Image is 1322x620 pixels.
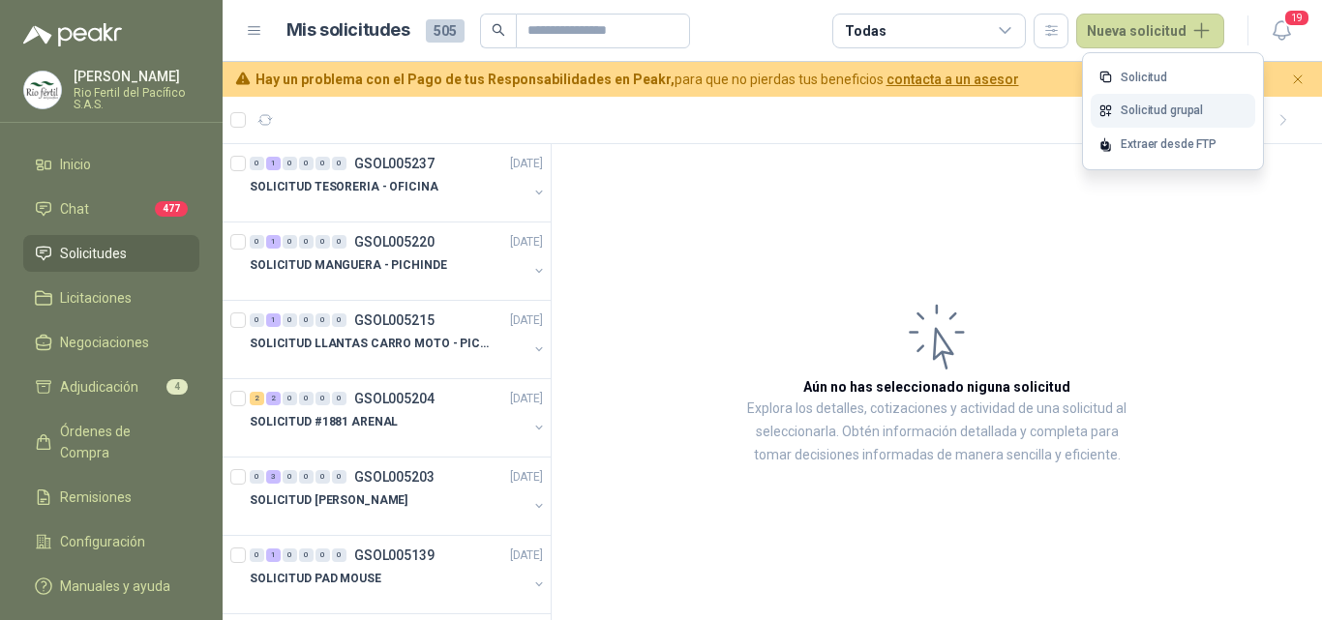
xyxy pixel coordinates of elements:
a: 0 1 0 0 0 0 GSOL005215[DATE] SOLICITUD LLANTAS CARRO MOTO - PICHINDE [250,309,547,370]
div: 0 [332,470,346,484]
span: Manuales y ayuda [60,576,170,597]
div: 0 [299,548,314,562]
a: 0 1 0 0 0 0 GSOL005220[DATE] SOLICITUD MANGUERA - PICHINDE [250,230,547,292]
a: Adjudicación4 [23,369,199,405]
p: GSOL005203 [354,470,435,484]
img: Company Logo [24,72,61,108]
div: 0 [315,157,330,170]
div: 0 [250,470,264,484]
div: 0 [315,392,330,405]
div: 0 [283,470,297,484]
div: 2 [266,392,281,405]
div: 3 [266,470,281,484]
p: GSOL005139 [354,548,435,562]
h3: Aún no has seleccionado niguna solicitud [803,376,1070,398]
div: 0 [315,235,330,249]
p: GSOL005215 [354,313,435,327]
div: 0 [250,235,264,249]
a: Inicio [23,146,199,183]
h1: Mis solicitudes [286,16,410,44]
p: Rio Fertil del Pacífico S.A.S. [74,87,199,110]
p: GSOL005204 [354,392,435,405]
p: SOLICITUD [PERSON_NAME] [250,491,407,510]
span: Chat [60,198,89,220]
div: 0 [332,548,346,562]
div: 0 [283,392,297,405]
div: 0 [299,470,314,484]
div: 0 [250,313,264,327]
div: 0 [250,548,264,562]
div: 0 [315,313,330,327]
a: Manuales y ayuda [23,568,199,605]
p: SOLICITUD TESORERIA - OFICINA [250,178,438,196]
div: 1 [266,157,281,170]
div: 0 [332,235,346,249]
div: 1 [266,235,281,249]
div: 0 [315,470,330,484]
span: Configuración [60,531,145,552]
span: Inicio [60,154,91,175]
a: Solicitud [1091,61,1255,95]
span: 477 [155,201,188,217]
div: 1 [266,548,281,562]
div: Extraer desde FTP [1091,128,1255,162]
a: Remisiones [23,479,199,516]
span: Órdenes de Compra [60,421,181,463]
p: [DATE] [510,155,543,173]
p: GSOL005220 [354,235,435,249]
button: 19 [1264,14,1299,48]
div: 0 [283,548,297,562]
a: 0 1 0 0 0 0 GSOL005139[DATE] SOLICITUD PAD MOUSE [250,544,547,605]
div: 0 [315,548,330,562]
div: 0 [332,157,346,170]
div: 0 [299,392,314,405]
div: 0 [250,157,264,170]
p: SOLICITUD #1881 ARENAL [250,413,398,431]
a: Chat477 [23,191,199,227]
a: Negociaciones [23,324,199,361]
a: 0 1 0 0 0 0 GSOL005237[DATE] SOLICITUD TESORERIA - OFICINA [250,152,547,214]
span: Negociaciones [60,332,149,353]
a: 0 3 0 0 0 0 GSOL005203[DATE] SOLICITUD [PERSON_NAME] [250,465,547,527]
div: 1 [266,313,281,327]
div: 0 [283,313,297,327]
div: 0 [299,235,314,249]
div: 0 [332,392,346,405]
a: Solicitudes [23,235,199,272]
span: Licitaciones [60,287,132,309]
div: 2 [250,392,264,405]
button: Nueva solicitud [1076,14,1224,48]
p: [DATE] [510,233,543,251]
p: [PERSON_NAME] [74,70,199,83]
a: Órdenes de Compra [23,413,199,471]
p: [DATE] [510,468,543,487]
button: Cerrar [1286,68,1310,92]
a: Configuración [23,523,199,560]
p: GSOL005237 [354,157,435,170]
div: 0 [283,235,297,249]
p: SOLICITUD MANGUERA - PICHINDE [250,256,447,275]
p: [DATE] [510,311,543,330]
a: Licitaciones [23,280,199,316]
p: SOLICITUD LLANTAS CARRO MOTO - PICHINDE [250,335,491,353]
p: [DATE] [510,546,543,565]
div: 0 [283,157,297,170]
p: SOLICITUD PAD MOUSE [250,570,381,588]
a: 2 2 0 0 0 0 GSOL005204[DATE] SOLICITUD #1881 ARENAL [250,387,547,449]
span: 19 [1283,9,1310,27]
span: Adjudicación [60,376,138,398]
span: 505 [426,19,465,43]
a: Solicitud grupal [1091,94,1255,128]
div: 0 [299,313,314,327]
div: 0 [299,157,314,170]
div: Todas [845,20,886,42]
p: Explora los detalles, cotizaciones y actividad de una solicitud al seleccionarla. Obtén informaci... [745,398,1128,467]
a: contacta a un asesor [886,72,1019,87]
span: 4 [166,379,188,395]
span: search [492,23,505,37]
p: [DATE] [510,390,543,408]
span: Solicitudes [60,243,127,264]
img: Logo peakr [23,23,122,46]
div: 0 [332,313,346,327]
b: Hay un problema con el Pago de tus Responsabilidades en Peakr, [255,72,675,87]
